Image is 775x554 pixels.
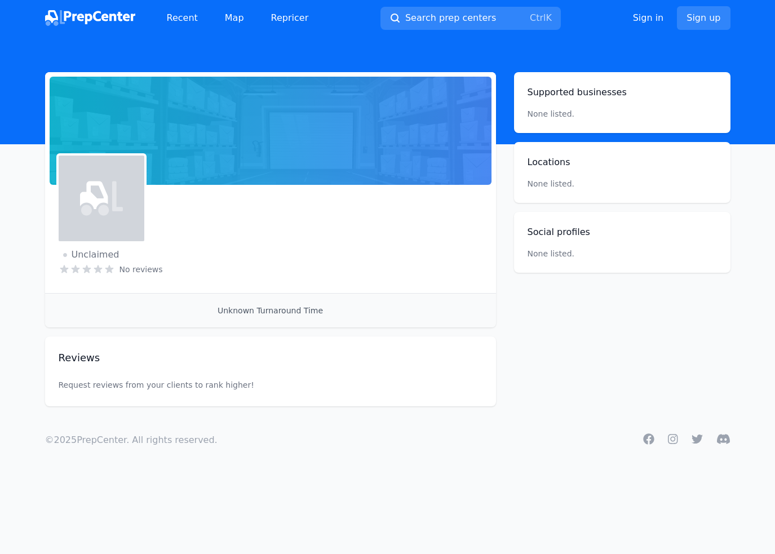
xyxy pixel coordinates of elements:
p: Request reviews from your clients to rank higher! [59,357,482,413]
img: PrepCenter [45,10,135,26]
a: Sign up [677,6,730,30]
h2: Reviews [59,350,446,366]
p: © 2025 PrepCenter. All rights reserved. [45,433,218,447]
h2: Social profiles [528,225,717,239]
kbd: Ctrl [530,12,546,23]
p: None listed. [528,248,575,259]
button: Search prep centersCtrlK [380,7,561,30]
span: No reviews [119,264,163,275]
a: Map [216,7,253,29]
img: icon-light.svg [80,177,123,220]
h2: Supported businesses [528,86,717,99]
span: Unknown Turnaround Time [218,306,323,315]
span: Search prep centers [405,11,496,25]
a: Repricer [262,7,318,29]
kbd: K [546,12,552,23]
p: None listed. [528,178,717,189]
h2: Locations [528,156,717,169]
p: None listed. [528,108,575,119]
span: Unclaimed [63,248,119,262]
a: Sign in [633,11,664,25]
a: Recent [158,7,207,29]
